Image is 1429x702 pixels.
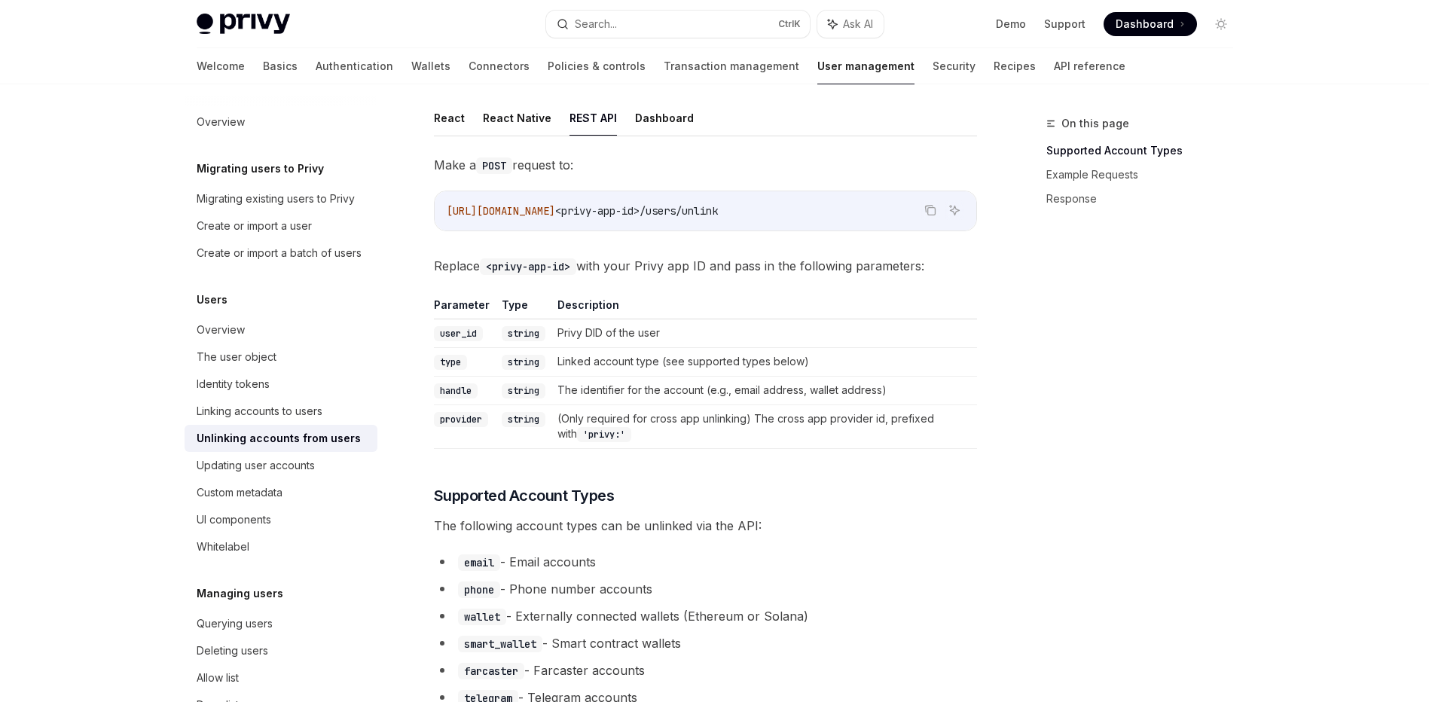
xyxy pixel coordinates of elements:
code: string [502,355,545,370]
code: wallet [458,609,506,625]
a: Basics [263,48,298,84]
a: API reference [1054,48,1125,84]
button: Dashboard [635,100,694,136]
button: Ask AI [945,200,964,220]
code: phone [458,581,500,598]
button: Ask AI [817,11,884,38]
th: Parameter [434,298,496,319]
a: Overview [185,316,377,343]
div: Search... [575,15,617,33]
a: Welcome [197,48,245,84]
a: Support [1044,17,1085,32]
code: type [434,355,467,370]
div: Create or import a batch of users [197,244,362,262]
a: Updating user accounts [185,452,377,479]
li: - Phone number accounts [434,578,977,600]
td: The identifier for the account (e.g., email address, wallet address) [551,377,977,405]
img: light logo [197,14,290,35]
a: Migrating existing users to Privy [185,185,377,212]
a: Unlinking accounts from users [185,425,377,452]
div: Migrating existing users to Privy [197,190,355,208]
div: Deleting users [197,642,268,660]
button: React [434,100,465,136]
code: provider [434,412,488,427]
span: Make a request to: [434,154,977,175]
button: Search...CtrlK [546,11,810,38]
th: Type [496,298,551,319]
a: User management [817,48,914,84]
code: POST [476,157,512,174]
a: The user object [185,343,377,371]
li: - Smart contract wallets [434,633,977,654]
a: Dashboard [1104,12,1197,36]
span: Dashboard [1116,17,1174,32]
div: Custom metadata [197,484,282,502]
a: Example Requests [1046,163,1245,187]
span: Ctrl K [778,18,801,30]
code: smart_wallet [458,636,542,652]
div: Updating user accounts [197,456,315,475]
a: Overview [185,108,377,136]
a: Querying users [185,610,377,637]
h5: Users [197,291,227,309]
div: Whitelabel [197,538,249,556]
a: Allow list [185,664,377,691]
a: Create or import a batch of users [185,240,377,267]
td: (Only required for cross app unlinking) The cross app provider id, prefixed with [551,405,977,449]
div: Overview [197,113,245,131]
span: Replace with your Privy app ID and pass in the following parameters: [434,255,977,276]
a: Authentication [316,48,393,84]
a: Deleting users [185,637,377,664]
button: Toggle dark mode [1209,12,1233,36]
a: Demo [996,17,1026,32]
a: UI components [185,506,377,533]
a: Wallets [411,48,450,84]
a: Response [1046,187,1245,211]
li: - Externally connected wallets (Ethereum or Solana) [434,606,977,627]
code: string [502,383,545,398]
div: The user object [197,348,276,366]
a: Create or import a user [185,212,377,240]
div: Overview [197,321,245,339]
button: REST API [569,100,617,136]
code: farcaster [458,663,524,679]
code: handle [434,383,478,398]
div: Create or import a user [197,217,312,235]
span: <privy-app-id>/users/unlink [555,204,718,218]
a: Linking accounts to users [185,398,377,425]
a: Identity tokens [185,371,377,398]
code: user_id [434,326,483,341]
h5: Managing users [197,584,283,603]
div: Identity tokens [197,375,270,393]
span: Ask AI [843,17,873,32]
td: Linked account type (see supported types below) [551,348,977,377]
span: The following account types can be unlinked via the API: [434,515,977,536]
code: string [502,326,545,341]
a: Connectors [469,48,530,84]
code: email [458,554,500,571]
div: UI components [197,511,271,529]
div: Unlinking accounts from users [197,429,361,447]
li: - Email accounts [434,551,977,572]
code: string [502,412,545,427]
span: Supported Account Types [434,485,615,506]
td: Privy DID of the user [551,319,977,348]
a: Recipes [994,48,1036,84]
code: 'privy:' [577,427,631,442]
div: Linking accounts to users [197,402,322,420]
a: Supported Account Types [1046,139,1245,163]
h5: Migrating users to Privy [197,160,324,178]
a: Policies & controls [548,48,646,84]
button: Copy the contents from the code block [921,200,940,220]
th: Description [551,298,977,319]
div: Allow list [197,669,239,687]
li: - Farcaster accounts [434,660,977,681]
span: [URL][DOMAIN_NAME] [447,204,555,218]
div: Querying users [197,615,273,633]
a: Security [933,48,976,84]
a: Transaction management [664,48,799,84]
span: On this page [1061,114,1129,133]
button: React Native [483,100,551,136]
code: <privy-app-id> [480,258,576,275]
a: Whitelabel [185,533,377,560]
